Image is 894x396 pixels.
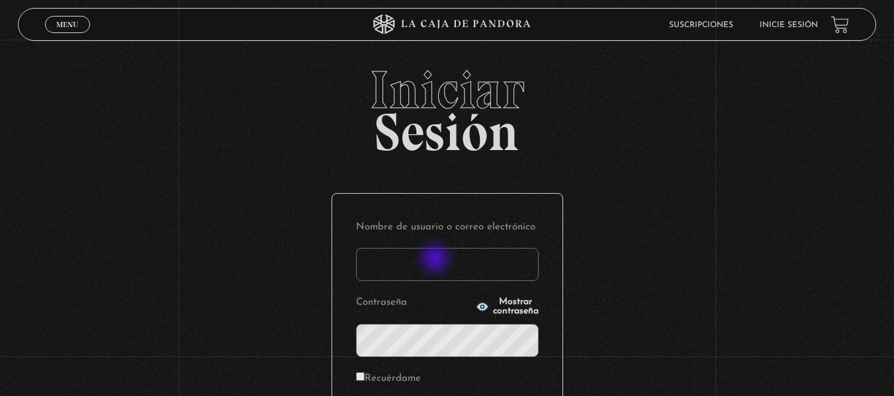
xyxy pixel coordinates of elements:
[56,20,78,28] span: Menu
[831,15,849,33] a: View your shopping cart
[493,297,539,316] span: Mostrar contraseña
[356,218,539,238] label: Nombre de usuario o correo electrónico
[760,21,818,29] a: Inicie sesión
[356,293,472,313] label: Contraseña
[18,63,876,116] span: Iniciar
[669,21,733,29] a: Suscripciones
[52,32,83,41] span: Cerrar
[356,372,365,381] input: Recuérdame
[356,369,421,389] label: Recuérdame
[18,63,876,148] h2: Sesión
[476,297,539,316] button: Mostrar contraseña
